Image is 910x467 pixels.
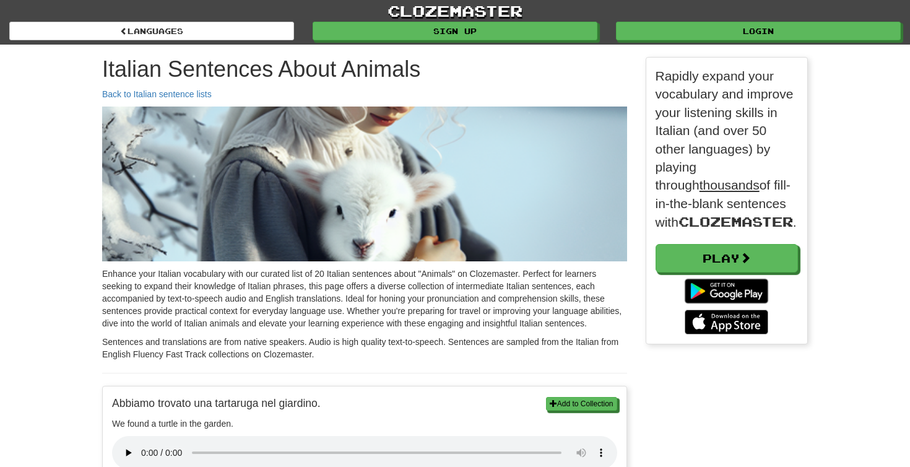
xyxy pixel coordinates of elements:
[656,67,799,232] p: Rapidly expand your vocabulary and improve your listening skills in Italian (and over 50 other la...
[678,214,793,229] span: Clozemaster
[9,22,294,40] a: Languages
[102,268,627,330] p: Enhance your Italian vocabulary with our curated list of 20 Italian sentences about "Animals" on ...
[102,57,627,82] h1: Italian Sentences About Animals
[678,273,774,310] img: Get it on Google Play
[656,244,799,273] a: Play
[102,89,212,99] a: Back to Italian sentence lists
[112,396,617,411] p: Abbiamo trovato una tartaruga nel giardino.
[102,336,627,360] p: Sentences and translations are from native speakers. Audio is high quality text-to-speech. Senten...
[112,417,617,430] p: We found a turtle in the garden.
[616,22,901,40] a: Login
[313,22,597,40] a: Sign up
[546,397,617,411] button: Add to Collection
[700,178,760,192] u: thousands
[685,310,768,334] img: Download_on_the_App_Store_Badge_US-UK_135x40-25178aeef6eb6b83b96f5f2d004eda3bffbb37122de64afbaef7...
